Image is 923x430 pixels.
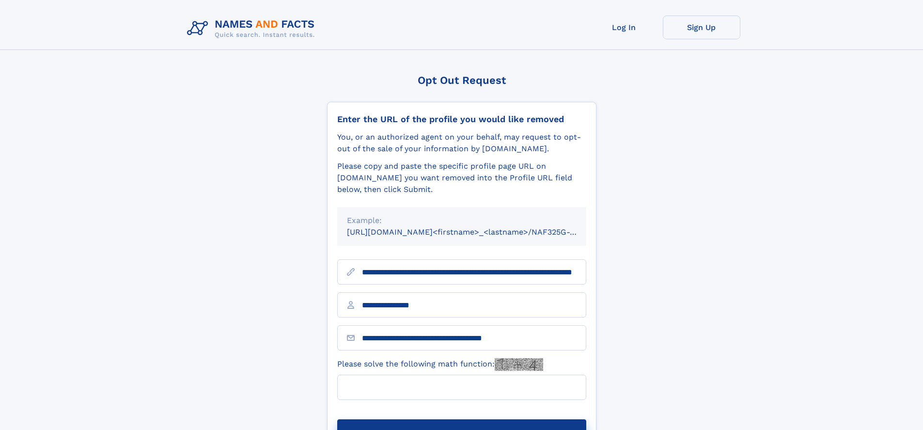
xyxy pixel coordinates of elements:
[337,160,586,195] div: Please copy and paste the specific profile page URL on [DOMAIN_NAME] you want removed into the Pr...
[327,74,596,86] div: Opt Out Request
[663,16,740,39] a: Sign Up
[337,114,586,125] div: Enter the URL of the profile you would like removed
[585,16,663,39] a: Log In
[347,227,605,237] small: [URL][DOMAIN_NAME]<firstname>_<lastname>/NAF325G-xxxxxxxx
[347,215,577,226] div: Example:
[337,358,543,371] label: Please solve the following math function:
[183,16,323,42] img: Logo Names and Facts
[337,131,586,155] div: You, or an authorized agent on your behalf, may request to opt-out of the sale of your informatio...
